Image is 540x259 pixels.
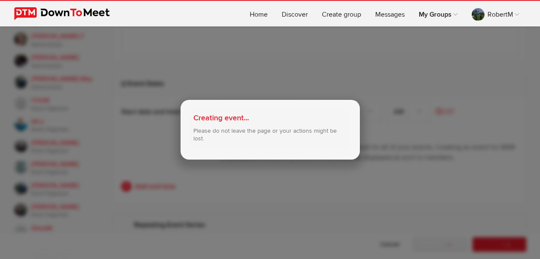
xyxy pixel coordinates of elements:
[7,58,389,68] p: Return to [GEOGRAPHIC_DATA]:
[7,7,389,17] p: Ride with me to lunch in [GEOGRAPHIC_DATA] at [PERSON_NAME]'s BBQ. A few scenic roads across the ...
[465,1,526,26] a: RobertM
[7,41,389,51] p: My route:
[35,42,103,50] a: [URL][DOMAIN_NAME]
[315,1,368,26] a: Create group
[275,1,315,26] a: Discover
[412,1,464,26] a: My Groups
[7,24,389,34] p: (Watching the weather, of course, and alternate plan may pop up here that goes away from the [GEO...
[104,59,172,67] a: [URL][DOMAIN_NAME]
[193,113,347,123] div: Creating event...
[368,1,412,26] a: Messages
[243,1,274,26] a: Home
[193,127,347,143] p: Please do not leave the page or your actions might be lost.
[14,7,123,20] img: DownToMeet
